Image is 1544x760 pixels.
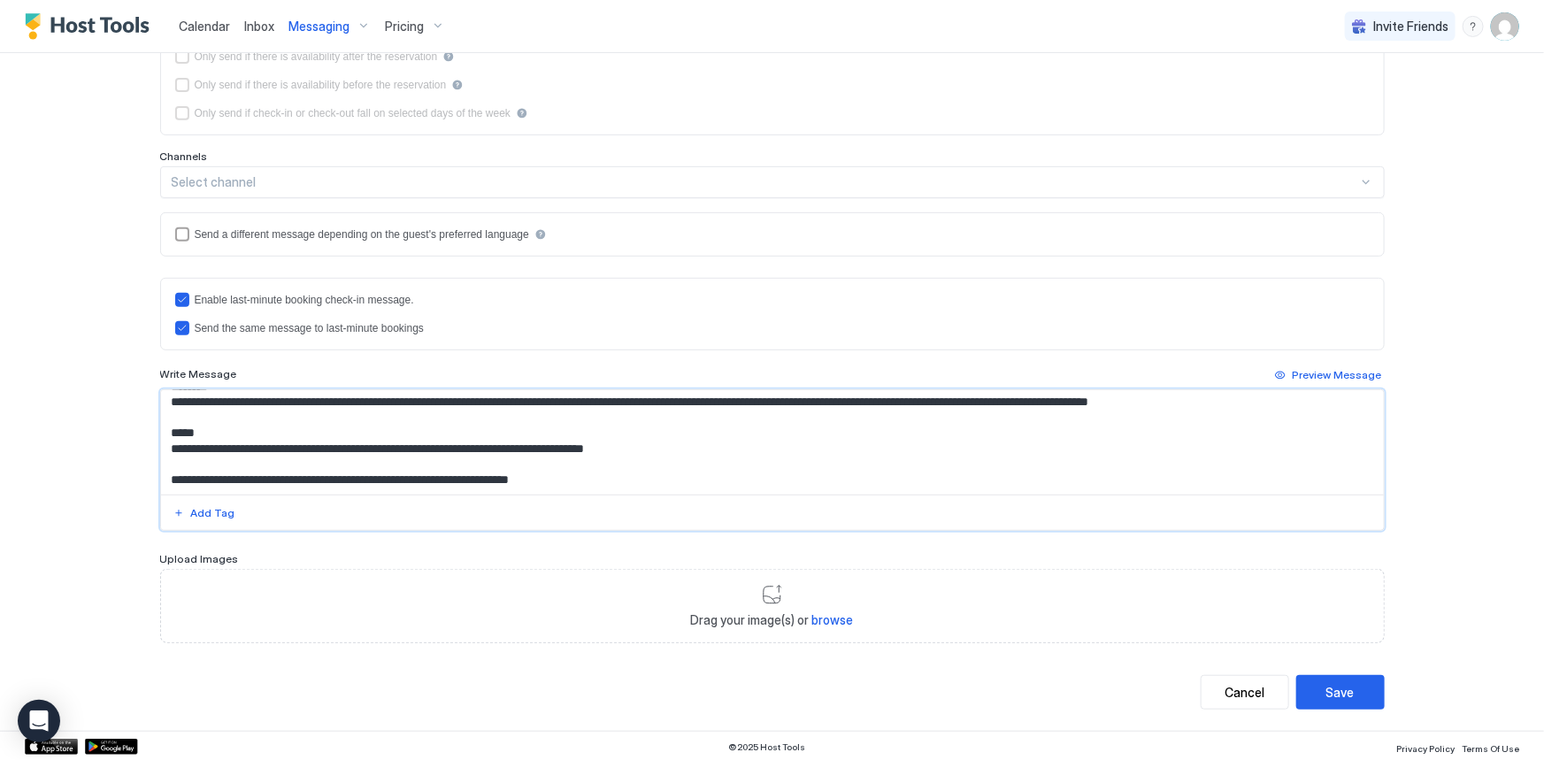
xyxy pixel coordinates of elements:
span: Privacy Policy [1396,743,1455,754]
span: Upload Images [160,552,239,565]
div: Open Intercom Messenger [18,700,60,742]
span: browse [812,612,854,627]
div: Save [1326,683,1355,702]
div: Only send if there is availability before the reservation [195,79,447,91]
div: Send a different message depending on the guest's preferred language [195,228,529,241]
div: beforeReservation [175,78,1370,92]
span: Inbox [244,19,274,34]
div: languagesEnabled [175,227,1370,242]
div: Only send if check-in or check-out fall on selected days of the week [195,107,511,119]
a: App Store [25,739,78,755]
span: Messaging [288,19,350,35]
div: Preview Message [1293,367,1382,383]
div: Enable last-minute booking check-in message. [195,294,414,306]
span: Channels [160,150,208,163]
button: Cancel [1201,675,1289,710]
span: Terms Of Use [1462,743,1519,754]
div: afterReservation [175,50,1370,64]
span: Write Message [160,367,237,380]
button: Add Tag [171,503,238,524]
div: Cancel [1225,683,1264,702]
span: © 2025 Host Tools [729,741,806,753]
a: Calendar [179,17,230,35]
span: Pricing [385,19,424,35]
div: lastMinuteMessageIsTheSame [175,321,1370,335]
div: menu [1463,16,1484,37]
a: Privacy Policy [1396,738,1455,756]
button: Preview Message [1272,365,1385,386]
a: Inbox [244,17,274,35]
span: Calendar [179,19,230,34]
a: Host Tools Logo [25,13,157,40]
div: Send the same message to last-minute bookings [195,322,424,334]
button: Save [1296,675,1385,710]
div: Add Tag [191,505,235,521]
div: lastMinuteMessageEnabled [175,293,1370,307]
span: Invite Friends [1373,19,1448,35]
a: Terms Of Use [1462,738,1519,756]
div: isLimited [175,106,1370,120]
a: Google Play Store [85,739,138,755]
span: Drag your image(s) or [691,612,854,628]
div: Only send if there is availability after the reservation [195,50,438,63]
div: Select channel [172,174,1358,190]
textarea: Input Field [161,390,1384,495]
div: User profile [1491,12,1519,41]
